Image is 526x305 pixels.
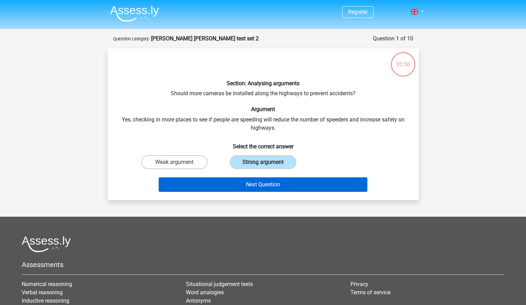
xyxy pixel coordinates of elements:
a: Register [348,9,368,15]
a: Verbal reasoning [22,289,63,296]
a: Privacy [350,281,368,287]
a: Word analogies [186,289,224,296]
button: Next Question [159,177,367,192]
img: Assessly [110,6,159,22]
div: Question 1 of 10 [373,35,413,43]
h6: Select the correct answer [119,138,408,150]
a: Situational judgement tests [186,281,253,287]
a: Inductive reasoning [22,297,69,304]
a: Antonyms [186,297,211,304]
h6: Argument [119,106,408,112]
label: Strong argument [230,155,296,169]
div: 03:50 [390,51,416,69]
a: Numerical reasoning [22,281,72,287]
a: Terms of service [350,289,390,296]
strong: [PERSON_NAME] [PERSON_NAME] test set 2 [151,35,259,42]
div: Should more cameras be installed along the highways to prevent accidents? Yes, checking in more p... [110,54,416,195]
small: Question category: [113,36,150,41]
h6: Section: Analysing arguments [119,80,408,87]
label: Weak argument [141,155,208,169]
img: Assessly logo [22,236,71,252]
h5: Assessments [22,260,504,269]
